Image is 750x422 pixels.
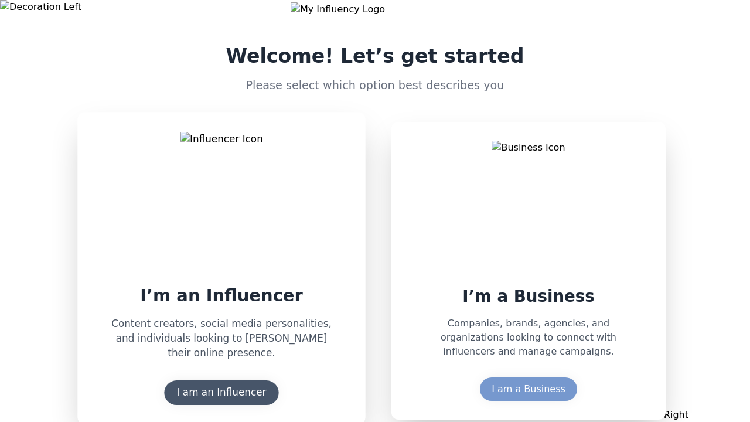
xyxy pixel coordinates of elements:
[291,2,459,16] img: My Influency Logo
[492,382,565,396] div: I am a Business
[140,284,303,307] h3: I’m an Influencer
[165,380,279,405] button: I am an Influencer
[177,386,267,400] div: I am an Influencer
[226,45,524,68] h1: Welcome! Let’s get started
[97,316,346,361] p: Content creators, social media personalities, and individuals looking to [PERSON_NAME] their onli...
[226,77,524,94] p: Please select which option best describes you
[410,316,647,359] p: Companies, brands, agencies, and organizations looking to connect with influencers and manage cam...
[180,132,263,270] img: Influencer Icon
[492,141,565,272] img: Business Icon
[462,286,595,307] h3: I’m a Business
[480,377,577,401] button: I am a Business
